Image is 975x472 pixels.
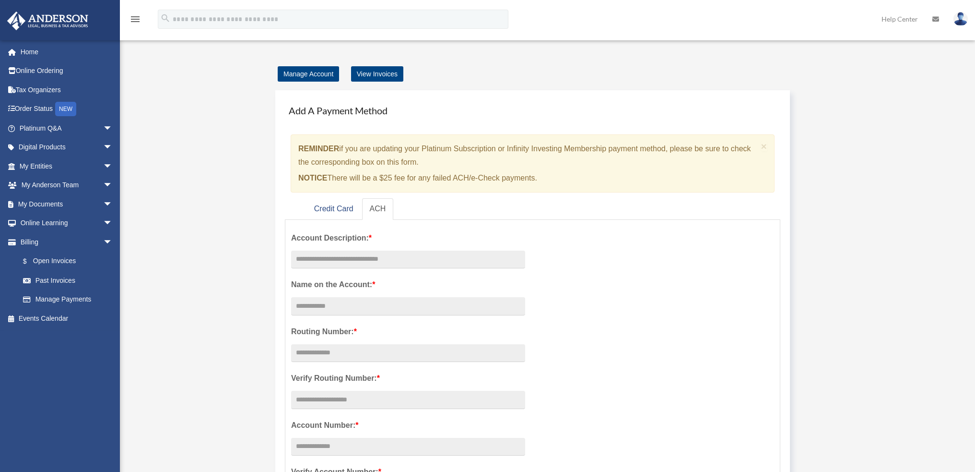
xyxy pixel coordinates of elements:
[761,141,767,151] button: Close
[298,145,339,153] strong: REMINDER
[291,134,775,193] div: if you are updating your Platinum Subscription or Infinity Investing Membership payment method, p...
[7,138,127,157] a: Digital Productsarrow_drop_down
[103,194,122,214] span: arrow_drop_down
[761,141,767,152] span: ×
[7,61,127,81] a: Online Ordering
[13,271,127,290] a: Past Invoices
[4,12,91,30] img: Anderson Advisors Platinum Portal
[7,176,127,195] a: My Anderson Teamarrow_drop_down
[291,372,525,385] label: Verify Routing Number:
[103,138,122,157] span: arrow_drop_down
[28,255,33,267] span: $
[7,194,127,214] a: My Documentsarrow_drop_down
[13,252,127,271] a: $Open Invoices
[129,13,141,25] i: menu
[291,278,525,291] label: Name on the Account:
[103,176,122,195] span: arrow_drop_down
[351,66,403,82] a: View Invoices
[7,214,127,233] a: Online Learningarrow_drop_down
[298,174,327,182] strong: NOTICE
[306,198,361,220] a: Credit Card
[55,102,76,116] div: NEW
[291,325,525,339] label: Routing Number:
[7,119,127,138] a: Platinum Q&Aarrow_drop_down
[291,419,525,432] label: Account Number:
[7,42,127,61] a: Home
[285,100,780,121] h4: Add A Payment Method
[953,12,968,26] img: User Pic
[13,290,122,309] a: Manage Payments
[362,198,394,220] a: ACH
[160,13,171,24] i: search
[103,214,122,233] span: arrow_drop_down
[103,232,122,252] span: arrow_drop_down
[129,17,141,25] a: menu
[7,157,127,176] a: My Entitiesarrow_drop_down
[291,231,525,245] label: Account Description:
[103,119,122,138] span: arrow_drop_down
[7,309,127,328] a: Events Calendar
[278,66,339,82] a: Manage Account
[7,232,127,252] a: Billingarrow_drop_down
[298,171,757,185] p: There will be a $25 fee for any failed ACH/e-Check payments.
[7,80,127,99] a: Tax Organizers
[7,99,127,119] a: Order StatusNEW
[103,157,122,176] span: arrow_drop_down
